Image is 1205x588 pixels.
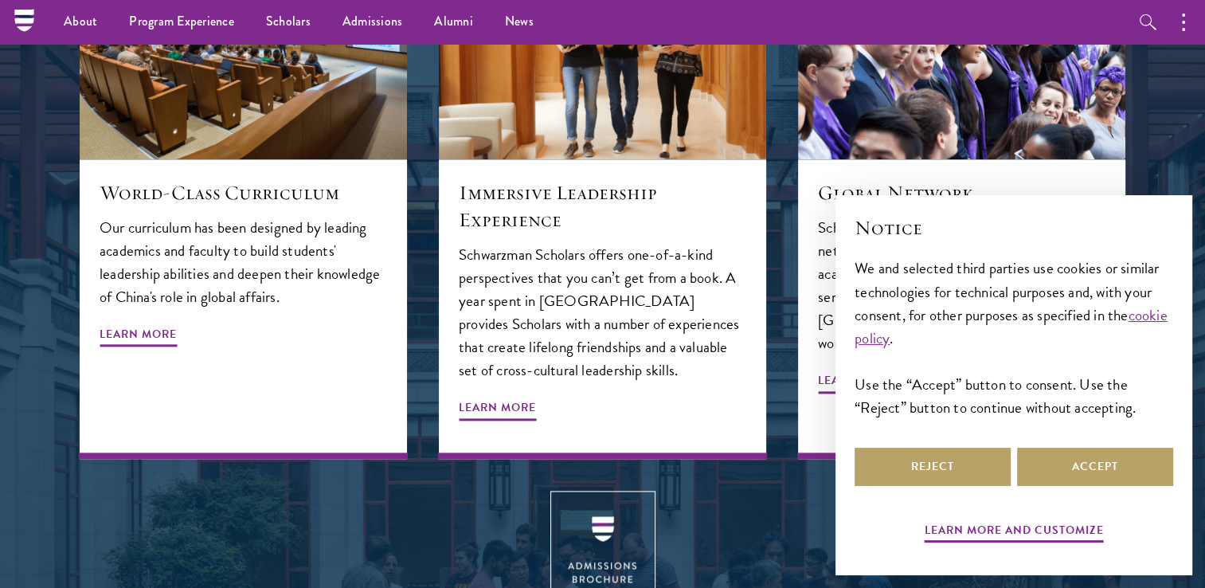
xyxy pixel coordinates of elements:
[818,216,1105,355] p: Schwarzman Scholars provides an international network of high-caliber global leaders, academics a...
[855,214,1173,241] h2: Notice
[100,324,177,349] span: Learn More
[818,179,1105,206] h5: Global Network
[459,243,746,382] p: Schwarzman Scholars offers one-of-a-kind perspectives that you can’t get from a book. A year spen...
[459,398,536,422] span: Learn More
[855,304,1168,350] a: cookie policy
[818,370,895,395] span: Learn More
[459,179,746,233] h5: Immersive Leadership Experience
[1017,448,1173,486] button: Accept
[855,448,1011,486] button: Reject
[100,179,387,206] h5: World-Class Curriculum
[855,257,1173,418] div: We and selected third parties use cookies or similar technologies for technical purposes and, wit...
[100,216,387,308] p: Our curriculum has been designed by leading academics and faculty to build students' leadership a...
[925,520,1104,545] button: Learn more and customize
